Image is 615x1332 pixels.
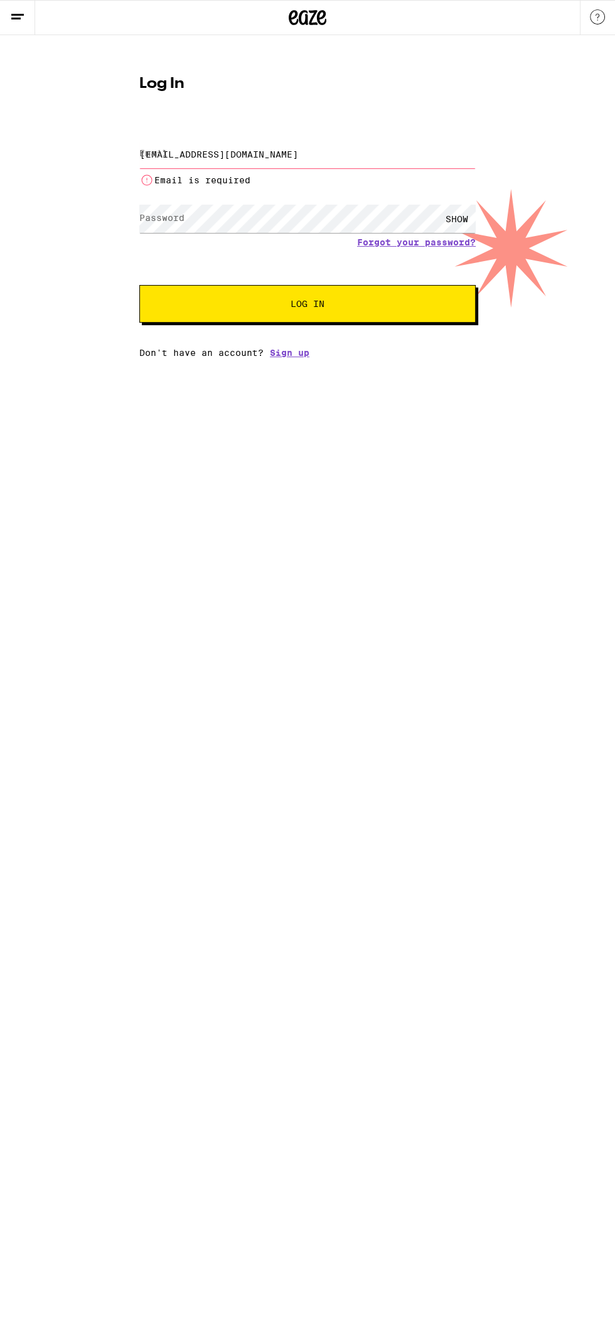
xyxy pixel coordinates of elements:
[139,77,476,92] h1: Log In
[139,173,476,188] li: Email is required
[8,9,90,19] span: Hi. Need any help?
[291,299,324,308] span: Log In
[438,205,476,233] div: SHOW
[139,285,476,323] button: Log In
[270,348,309,358] a: Sign up
[139,148,168,158] label: Email
[357,237,476,247] a: Forgot your password?
[139,348,476,358] div: Don't have an account?
[139,140,476,168] input: Email
[139,213,184,223] label: Password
